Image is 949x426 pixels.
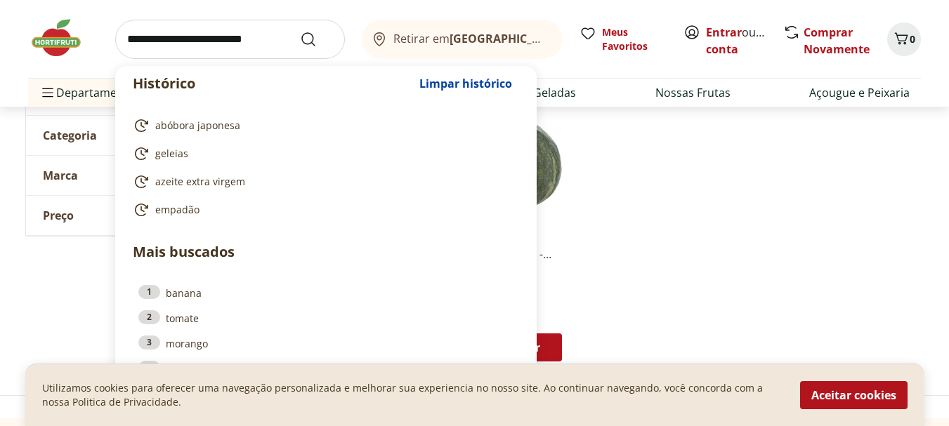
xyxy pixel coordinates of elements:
button: Aceitar cookies [800,381,908,409]
span: azeite extra virgem [155,175,245,189]
span: 0 [910,32,915,46]
span: empadão [155,203,199,217]
span: Meus Favoritos [602,25,667,53]
button: Marca [26,156,237,195]
a: 3morango [138,335,513,351]
button: Limpar histórico [412,67,519,100]
div: 1 [138,285,160,299]
button: Menu [39,76,56,109]
a: Nossas Frutas [655,84,731,101]
button: Carrinho [887,22,921,56]
input: search [115,20,345,59]
span: Limpar histórico [419,78,512,89]
span: Categoria [43,128,97,142]
p: Mais buscados [133,241,519,262]
a: abóbora japonesa [133,117,513,134]
img: Hortifruti [28,17,98,59]
span: Preço [43,208,74,222]
div: 4 [138,361,160,375]
a: Açougue e Peixaria [809,84,910,101]
a: Meus Favoritos [580,25,667,53]
span: ou [706,24,768,58]
p: Histórico [133,74,412,93]
div: 3 [138,335,160,350]
span: abóbora japonesa [155,119,240,133]
p: Utilizamos cookies para oferecer uma navegação personalizada e melhorar sua experiencia no nosso ... [42,381,783,409]
a: geleias [133,145,513,162]
button: Submit Search [300,31,334,48]
span: geleias [155,147,188,161]
a: Criar conta [706,25,783,57]
a: Comprar Novamente [804,25,870,57]
a: azeite extra virgem [133,173,513,190]
a: Entrar [706,25,742,40]
a: empadão [133,201,513,218]
a: 4cenoura [138,361,513,376]
button: Preço [26,196,237,235]
span: Departamentos [39,76,140,109]
span: Retirar em [393,32,549,45]
a: 1banana [138,285,513,300]
b: [GEOGRAPHIC_DATA]/[GEOGRAPHIC_DATA] [450,31,686,46]
span: Marca [43,168,78,182]
a: 2tomate [138,310,513,326]
button: Categoria [26,116,237,155]
div: 2 [138,310,160,324]
button: Retirar em[GEOGRAPHIC_DATA]/[GEOGRAPHIC_DATA] [362,20,563,59]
